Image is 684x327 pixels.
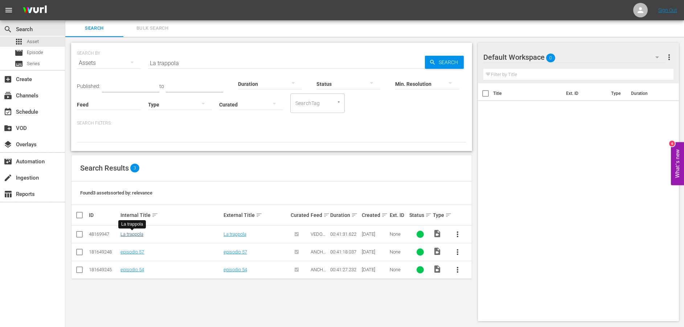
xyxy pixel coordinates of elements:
[425,56,464,69] button: Search
[15,37,23,46] span: Asset
[335,98,342,105] button: Open
[546,50,555,66] span: 0
[224,231,246,237] a: La trappola
[390,267,407,272] div: None
[425,212,432,218] span: sort
[4,108,12,116] span: event_available
[17,2,52,19] img: ans4CAIJ8jUAAAAAAAAAAAAAAAAAAAAAAAAgQb4GAAAAAAAAAAAAAAAAAAAAAAAAJMjXAAAAAAAAAAAAAAAAAAAAAAAAgAT5G...
[120,231,143,237] a: La trappola
[89,249,118,255] div: 181649248
[562,83,607,104] th: Ext. ID
[453,230,462,239] span: more_vert
[120,267,144,272] a: episodio 54
[445,212,452,218] span: sort
[323,212,330,218] span: sort
[453,248,462,256] span: more_vert
[330,249,360,255] div: 00:41:18.037
[607,83,627,104] th: Type
[449,261,466,278] button: more_vert
[330,211,360,219] div: Duration
[433,229,442,238] span: Video
[224,211,288,219] div: External Title
[390,249,407,255] div: None
[311,267,328,289] span: ANCHE I RICCHI PIANGONO
[256,212,262,218] span: sort
[77,53,141,73] div: Assets
[671,142,684,185] button: Open Feedback Widget
[77,83,100,89] span: Published:
[311,249,328,271] span: ANCHE I RICCHI PIANGONO
[224,249,247,255] a: episodio 57
[436,56,464,69] span: Search
[433,211,447,219] div: Type
[453,265,462,274] span: more_vert
[362,211,387,219] div: Created
[362,249,387,255] div: [DATE]
[120,249,144,255] a: episodio 57
[311,211,328,219] div: Feed
[390,212,407,218] div: Ext. ID
[665,53,673,62] span: more_vert
[15,59,23,68] span: Series
[4,140,12,149] span: Overlays
[4,25,12,34] span: search
[291,212,308,218] div: Curated
[330,267,360,272] div: 00:41:27.232
[449,243,466,261] button: more_vert
[27,49,43,56] span: Episode
[433,247,442,256] span: Video
[449,226,466,243] button: more_vert
[409,211,431,219] div: Status
[658,7,677,13] a: Sign Out
[120,211,221,219] div: Internal Title
[669,141,675,146] div: 6
[80,190,152,196] span: Found 3 assets sorted by: relevance
[493,83,562,104] th: Title
[4,157,12,166] span: Automation
[433,265,442,273] span: Video
[128,24,177,33] span: Bulk Search
[627,83,670,104] th: Duration
[4,6,13,14] span: menu
[224,267,247,272] a: episodio 54
[351,212,358,218] span: sort
[665,49,673,66] button: more_vert
[159,83,164,89] span: to
[77,120,466,126] p: Search Filters:
[4,124,12,133] span: VOD
[381,212,388,218] span: sort
[362,267,387,272] div: [DATE]
[121,221,143,227] div: La trappola
[4,173,12,182] span: Ingestion
[390,231,407,237] div: None
[27,60,40,67] span: Series
[362,231,387,237] div: [DATE]
[70,24,119,33] span: Search
[130,164,139,172] span: 3
[80,164,129,172] span: Search Results
[152,212,158,218] span: sort
[4,190,12,198] span: Reports
[330,231,360,237] div: 00:41:31.622
[311,231,328,242] span: VEDOVE NERE
[89,231,118,237] div: 48169947
[483,47,666,67] div: Default Workspace
[27,38,39,45] span: Asset
[89,212,118,218] div: ID
[4,91,12,100] span: Channels
[89,267,118,272] div: 181649245
[15,49,23,57] span: movie
[4,75,12,84] span: Create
